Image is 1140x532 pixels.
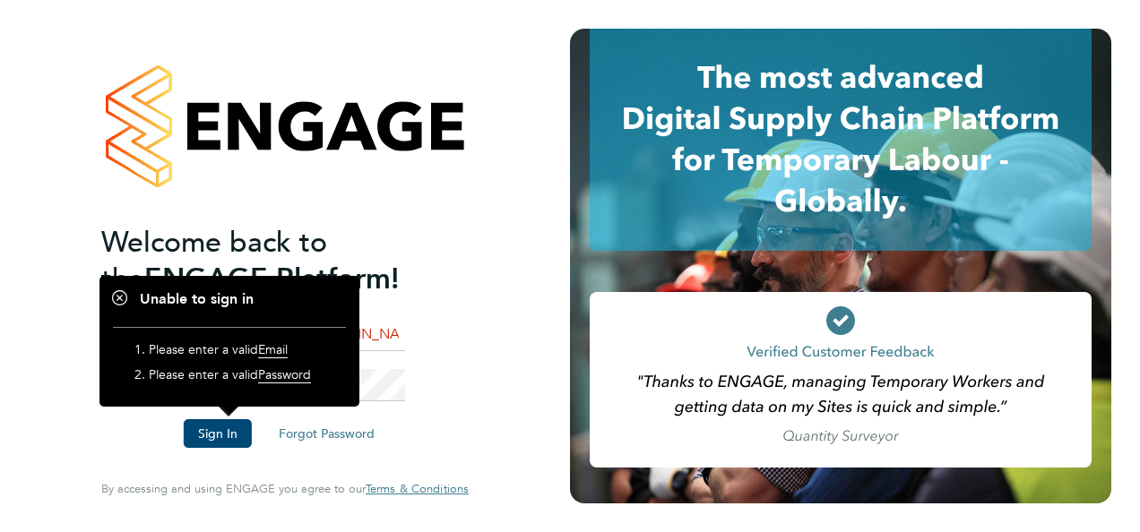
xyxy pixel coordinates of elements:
[101,224,451,297] h2: ENGAGE Platform!
[264,419,389,448] button: Forgot Password
[113,290,346,309] h1: Unable to sign in
[366,481,469,496] span: Terms & Conditions
[258,341,288,358] span: Email
[366,482,469,496] a: Terms & Conditions
[149,341,328,366] li: Please enter a valid
[101,481,469,496] span: By accessing and using ENGAGE you agree to our
[258,366,311,383] span: Password
[184,419,252,448] button: Sign In
[101,225,327,296] span: Welcome back to the
[149,366,328,391] li: Please enter a valid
